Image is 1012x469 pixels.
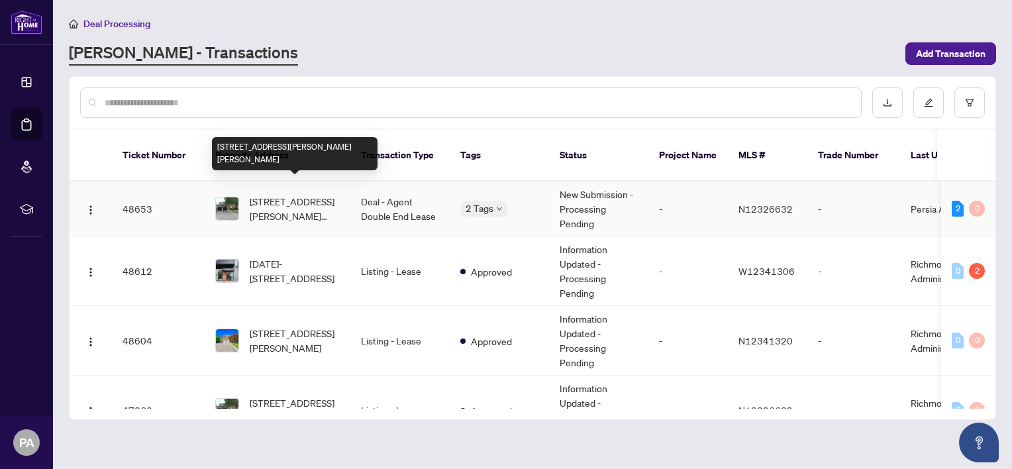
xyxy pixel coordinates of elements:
div: [STREET_ADDRESS][PERSON_NAME][PERSON_NAME] [212,137,378,170]
th: Property Address [205,130,350,182]
button: Logo [80,399,101,421]
td: 48612 [112,236,205,306]
td: 48604 [112,306,205,376]
td: New Submission - Processing Pending [549,182,648,236]
span: PA [19,433,34,452]
td: - [807,306,900,376]
div: 0 [969,201,985,217]
button: Add Transaction [905,42,996,65]
div: 0 [969,402,985,418]
span: Approved [471,264,512,279]
div: 0 [952,333,964,348]
span: Approved [471,334,512,348]
td: Information Updated - Processing Pending [549,306,648,376]
td: Listing - Lease [350,236,450,306]
th: Trade Number [807,130,900,182]
div: 0 [952,402,964,418]
td: Richmond Hill Administrator [900,236,999,306]
th: Status [549,130,648,182]
img: thumbnail-img [216,399,238,421]
td: - [648,306,728,376]
img: Logo [85,205,96,215]
button: Open asap [959,423,999,462]
button: filter [954,87,985,118]
div: 0 [969,333,985,348]
span: N12341320 [738,335,793,346]
span: down [496,205,503,212]
th: Project Name [648,130,728,182]
span: edit [924,98,933,107]
td: - [648,376,728,445]
span: [STREET_ADDRESS][PERSON_NAME][PERSON_NAME] [250,194,340,223]
td: Richmond Hill Administrator [900,306,999,376]
button: Logo [80,198,101,219]
img: Logo [85,406,96,417]
td: - [648,236,728,306]
td: - [807,182,900,236]
td: Information Updated - Processing Pending [549,376,648,445]
button: Logo [80,330,101,351]
img: Logo [85,337,96,347]
span: filter [965,98,974,107]
td: Listing - Lease [350,376,450,445]
a: [PERSON_NAME] - Transactions [69,42,298,66]
img: thumbnail-img [216,260,238,282]
button: Logo [80,260,101,282]
span: home [69,19,78,28]
td: Information Updated - Processing Pending [549,236,648,306]
td: - [807,376,900,445]
div: 0 [952,263,964,279]
img: Logo [85,267,96,278]
th: Ticket Number [112,130,205,182]
div: 2 [952,201,964,217]
span: 2 Tags [466,201,493,216]
img: logo [11,10,42,34]
td: - [648,182,728,236]
th: Transaction Type [350,130,450,182]
th: MLS # [728,130,807,182]
img: thumbnail-img [216,197,238,220]
th: Last Updated By [900,130,999,182]
div: 2 [969,263,985,279]
span: W12341306 [738,265,795,277]
td: Persia Atyabi [900,182,999,236]
span: Add Transaction [916,43,986,64]
td: Listing - Lease [350,306,450,376]
span: download [883,98,892,107]
button: download [872,87,903,118]
th: Tags [450,130,549,182]
span: N12326632 [738,404,793,416]
span: [STREET_ADDRESS][PERSON_NAME][PERSON_NAME] [250,395,340,425]
td: Deal - Agent Double End Lease [350,182,450,236]
span: Deal Processing [83,18,150,30]
span: [STREET_ADDRESS][PERSON_NAME] [250,326,340,355]
td: Richmond Hill Administrator [900,376,999,445]
td: - [807,236,900,306]
td: 47363 [112,376,205,445]
td: 48653 [112,182,205,236]
button: edit [913,87,944,118]
img: thumbnail-img [216,329,238,352]
span: Approved [471,403,512,418]
span: [DATE]-[STREET_ADDRESS] [250,256,340,286]
span: N12326632 [738,203,793,215]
